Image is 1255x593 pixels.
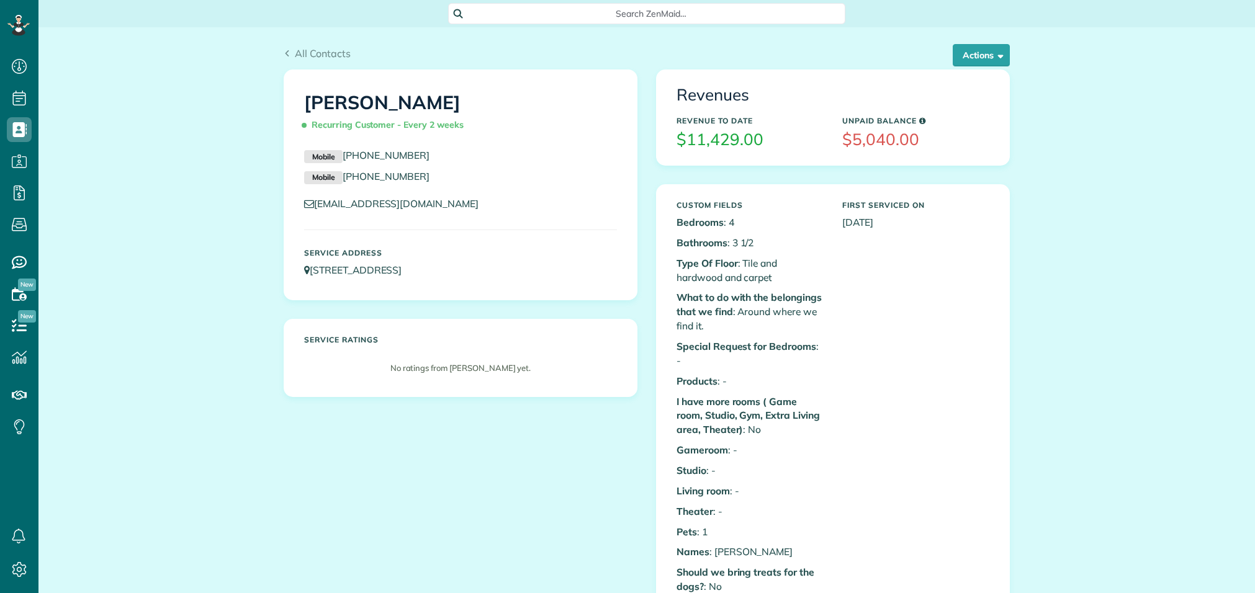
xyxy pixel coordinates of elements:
[304,114,469,136] span: Recurring Customer - Every 2 weeks
[304,197,490,210] a: [EMAIL_ADDRESS][DOMAIN_NAME]
[677,395,820,436] b: I have more rooms ( Game room, Studio, Gym, Extra Living area, Theater)
[304,149,430,161] a: Mobile[PHONE_NUMBER]
[677,290,824,333] p: : Around where we find it.
[677,566,814,592] b: Should we bring treats for the dogs?
[304,264,413,276] a: [STREET_ADDRESS]
[677,256,824,285] p: : Tile and hardwood and carpet
[842,215,989,230] p: [DATE]
[304,92,617,136] h1: [PERSON_NAME]
[677,339,824,368] p: : -
[842,201,989,209] h5: First Serviced On
[677,291,822,318] b: What to do with the belongings that we find
[677,545,709,558] b: Names
[842,117,989,125] h5: Unpaid Balance
[304,336,617,344] h5: Service ratings
[677,131,824,149] h3: $11,429.00
[677,374,824,388] p: : -
[677,215,824,230] p: : 4
[677,375,717,387] b: Products
[677,257,738,269] b: Type Of Floor
[310,362,611,374] p: No ratings from [PERSON_NAME] yet.
[677,201,824,209] h5: Custom Fields
[677,86,989,104] h3: Revenues
[18,310,36,323] span: New
[677,525,697,538] b: Pets
[677,525,824,539] p: : 1
[842,131,989,149] h3: $5,040.00
[304,150,343,164] small: Mobile
[304,171,343,185] small: Mobile
[677,216,724,228] b: Bedrooms
[677,340,816,352] b: Special Request for Bedrooms
[677,236,824,250] p: : 3 1/2
[304,249,617,257] h5: Service Address
[18,279,36,291] span: New
[677,444,728,456] b: Gameroom
[677,505,713,517] b: Theater
[677,484,730,497] b: Living room
[677,504,824,519] p: : -
[284,46,351,61] a: All Contacts
[677,545,824,559] p: : [PERSON_NAME]
[677,395,824,437] p: : No
[677,117,824,125] h5: Revenue to Date
[295,47,351,60] span: All Contacts
[677,236,727,249] b: Bathrooms
[677,484,824,498] p: : -
[677,463,824,478] p: : -
[677,443,824,457] p: : -
[304,170,430,182] a: Mobile[PHONE_NUMBER]
[677,464,706,476] b: Studio
[953,44,1010,66] button: Actions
